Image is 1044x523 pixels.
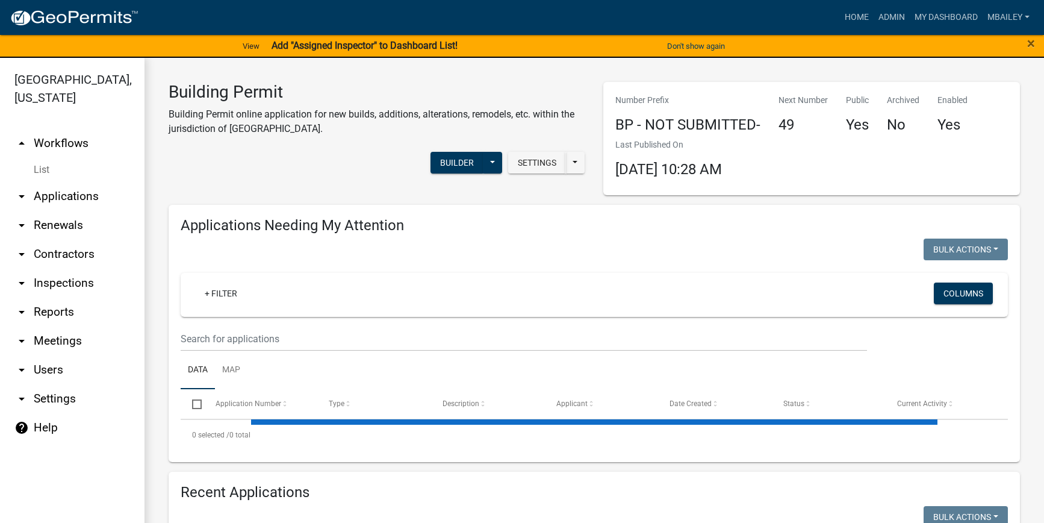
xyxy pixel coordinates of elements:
[544,389,658,418] datatable-header-cell: Applicant
[937,116,968,134] h4: Yes
[14,421,29,435] i: help
[181,484,1008,501] h4: Recent Applications
[169,107,585,136] p: Building Permit online application for new builds, additions, alterations, remodels, etc. within ...
[238,36,264,56] a: View
[14,334,29,348] i: arrow_drop_down
[924,239,1008,260] button: Bulk Actions
[181,389,204,418] datatable-header-cell: Select
[910,6,983,29] a: My Dashboard
[14,363,29,377] i: arrow_drop_down
[778,94,828,107] p: Next Number
[272,40,458,51] strong: Add "Assigned Inspector" to Dashboard List!
[846,94,869,107] p: Public
[885,389,999,418] datatable-header-cell: Current Activity
[778,116,828,134] h4: 49
[983,6,1034,29] a: mbailey
[615,94,760,107] p: Number Prefix
[874,6,910,29] a: Admin
[846,116,869,134] h4: Yes
[195,283,247,304] a: + Filter
[937,94,968,107] p: Enabled
[192,431,229,439] span: 0 selected /
[615,116,760,134] h4: BP - NOT SUBMITTED-
[887,94,919,107] p: Archived
[430,152,483,174] button: Builder
[181,327,867,351] input: Search for applications
[14,392,29,406] i: arrow_drop_down
[934,283,993,304] button: Columns
[670,399,712,408] span: Date Created
[181,217,1008,234] h4: Applications Needing My Attention
[783,399,804,408] span: Status
[1027,35,1035,52] span: ×
[181,420,1008,450] div: 0 total
[14,136,29,151] i: arrow_drop_up
[508,152,566,174] button: Settings
[840,6,874,29] a: Home
[14,189,29,204] i: arrow_drop_down
[317,389,431,418] datatable-header-cell: Type
[443,399,479,408] span: Description
[897,399,947,408] span: Current Activity
[215,351,247,390] a: Map
[772,389,886,418] datatable-header-cell: Status
[181,351,215,390] a: Data
[662,36,730,56] button: Don't show again
[14,247,29,261] i: arrow_drop_down
[431,389,545,418] datatable-header-cell: Description
[204,389,317,418] datatable-header-cell: Application Number
[615,139,722,151] p: Last Published On
[658,389,772,418] datatable-header-cell: Date Created
[887,116,919,134] h4: No
[1027,36,1035,51] button: Close
[556,399,588,408] span: Applicant
[329,399,344,408] span: Type
[14,276,29,290] i: arrow_drop_down
[169,82,585,102] h3: Building Permit
[216,399,281,408] span: Application Number
[14,218,29,233] i: arrow_drop_down
[615,161,722,178] span: [DATE] 10:28 AM
[14,305,29,319] i: arrow_drop_down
